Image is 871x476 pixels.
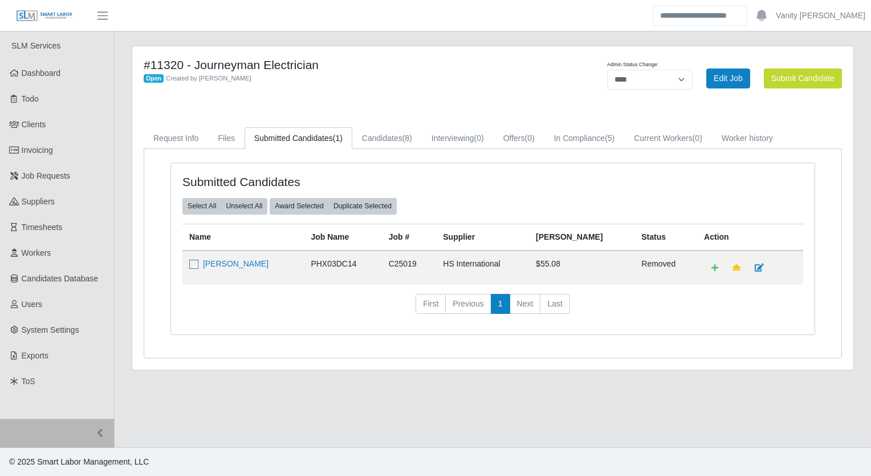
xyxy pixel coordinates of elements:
span: Open [144,74,164,83]
span: Clients [22,120,46,129]
th: Job # [382,224,437,251]
a: Submitted Candidates [245,127,352,150]
a: Edit Job [706,68,750,88]
input: Search [653,6,747,26]
div: bulk actions [270,198,397,214]
h4: Submitted Candidates [182,175,431,189]
span: Candidates Database [22,274,99,283]
a: [PERSON_NAME] [203,259,268,268]
a: Files [208,127,245,150]
span: Job Requests [22,171,71,180]
img: SLM Logo [16,10,73,22]
span: (1) [333,134,343,143]
th: Status [634,224,697,251]
button: Submit Candidate [764,68,842,88]
button: Select All [182,198,221,214]
td: PHX03DC14 [304,251,381,285]
a: Vanity [PERSON_NAME] [776,10,865,22]
span: (8) [402,134,412,143]
nav: pagination [182,294,803,324]
th: Supplier [436,224,529,251]
th: [PERSON_NAME] [529,224,634,251]
span: Suppliers [22,197,55,206]
span: © 2025 Smart Labor Management, LLC [9,457,149,466]
td: $55.08 [529,251,634,285]
span: (0) [474,134,484,143]
span: Invoicing [22,146,53,155]
th: Action [697,224,803,251]
td: removed [634,251,697,285]
a: Candidates [352,127,422,150]
span: Created by [PERSON_NAME] [166,75,251,82]
a: Request Info [144,127,208,150]
span: System Settings [22,325,79,334]
a: In Compliance [544,127,625,150]
a: Add Default Cost Code [704,258,726,278]
span: ToS [22,377,35,386]
span: Workers [22,248,51,257]
span: Todo [22,94,39,103]
div: bulk actions [182,198,267,214]
th: Name [182,224,304,251]
a: Worker history [712,127,783,150]
span: (0) [693,134,702,143]
button: Duplicate Selected [328,198,397,214]
span: (0) [525,134,535,143]
a: Offers [494,127,544,150]
a: Current Workers [624,127,712,150]
h4: #11320 - Journeyman Electrician [144,58,544,72]
span: Exports [22,351,48,360]
a: Interviewing [422,127,494,150]
td: C25019 [382,251,437,285]
span: SLM Services [11,41,60,50]
span: Timesheets [22,223,63,232]
a: Make Team Lead [725,258,748,278]
span: Dashboard [22,68,61,78]
button: Award Selected [270,198,329,214]
td: HS International [436,251,529,285]
th: Job Name [304,224,381,251]
label: Admin Status Change: [607,61,658,69]
span: Users [22,300,43,309]
button: Unselect All [221,198,267,214]
a: 1 [491,294,510,314]
span: (5) [605,134,614,143]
